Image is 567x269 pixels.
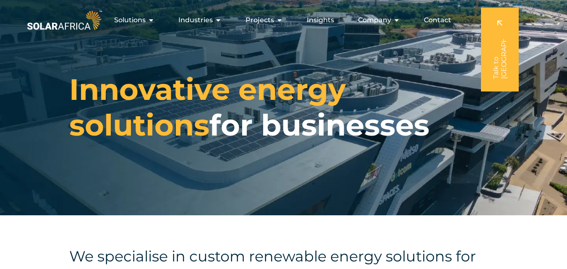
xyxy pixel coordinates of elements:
span: Industries [178,15,213,25]
nav: Menu [104,12,458,29]
a: Insights [307,15,334,25]
span: Innovative energy solutions [69,71,346,143]
div: Menu Toggle [104,12,458,29]
span: Company [358,15,391,25]
span: Solutions [114,15,146,25]
h1: for businesses [69,72,498,143]
span: Projects [246,15,274,25]
a: Contact [424,15,451,25]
